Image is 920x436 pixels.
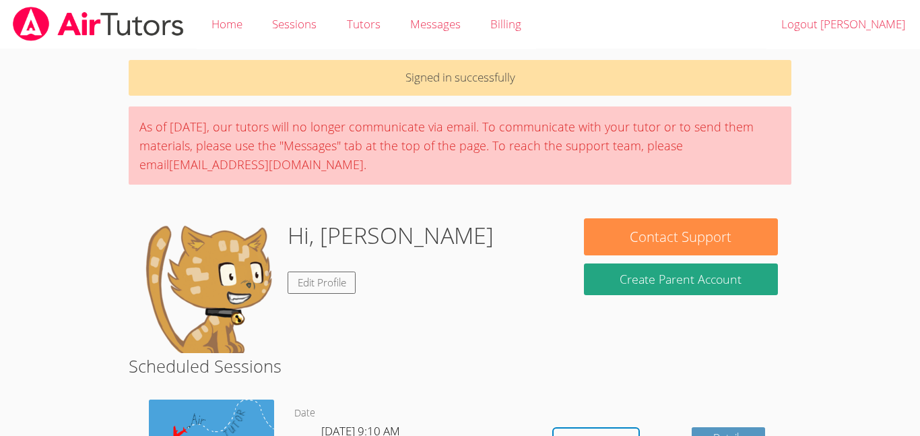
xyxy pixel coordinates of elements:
[142,218,277,353] img: default.png
[294,405,315,422] dt: Date
[11,7,185,41] img: airtutors_banner-c4298cdbf04f3fff15de1276eac7730deb9818008684d7c2e4769d2f7ddbe033.png
[584,263,778,295] button: Create Parent Account
[410,16,461,32] span: Messages
[288,218,494,253] h1: Hi, [PERSON_NAME]
[129,106,791,185] div: As of [DATE], our tutors will no longer communicate via email. To communicate with your tutor or ...
[288,272,356,294] a: Edit Profile
[129,60,791,96] p: Signed in successfully
[584,218,778,255] button: Contact Support
[129,353,791,379] h2: Scheduled Sessions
